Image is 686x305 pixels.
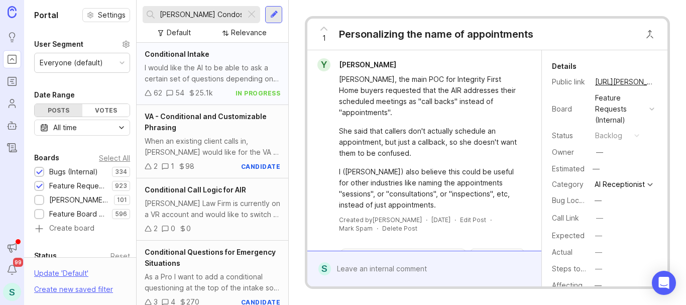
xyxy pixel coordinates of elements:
div: — [590,162,603,175]
div: 25.1k [195,87,213,98]
span: [PERSON_NAME] [339,60,396,69]
div: Open Intercom Messenger [652,271,676,295]
button: Expected [592,229,605,242]
div: Reset [110,253,130,259]
div: Select All [99,155,130,161]
div: Status [34,250,57,262]
div: — [596,147,603,158]
div: Created by [PERSON_NAME] [339,216,422,224]
div: candidate [241,162,281,171]
div: — [595,263,602,274]
button: S [3,283,21,301]
div: 0 [171,223,175,234]
label: Actual [552,248,573,256]
div: Category [552,179,587,190]
h1: Portal [34,9,58,21]
div: Feature Requests (Internal) [49,180,107,191]
div: — [596,213,603,224]
div: I ([PERSON_NAME]) also believe this could be useful for other industries like naming the appointm... [339,166,521,211]
span: 1 [322,33,326,44]
div: Y [317,58,330,71]
div: 0 [186,223,191,234]
div: — [595,247,602,258]
div: · [377,224,378,233]
div: · [490,216,492,224]
div: Public link [552,76,587,87]
div: Details [552,60,577,72]
div: Board [552,104,587,115]
div: · [426,216,427,224]
a: Settings [82,8,130,22]
div: Owner [552,147,587,158]
div: Bugs (Internal) [49,166,98,177]
div: Update ' Default ' [34,268,88,284]
div: Date Range [34,89,75,101]
div: 1 [171,161,174,172]
div: All time [53,122,77,133]
div: 2 [154,223,158,234]
div: — [595,195,602,206]
div: · [454,216,456,224]
p: 596 [115,210,127,218]
button: Mark Spam [339,224,373,233]
div: I would like the AI to be able to ask a certain set of questions depending on the type of service... [145,62,280,84]
img: Canny Home [8,6,17,18]
label: Affecting [552,281,583,289]
div: AI Receptionist [595,181,645,188]
div: Everyone (default) [40,57,103,68]
div: Create new saved filter [34,284,113,295]
div: Estimated [552,165,585,172]
div: As a Pro I want to add a conditional questioning at the top of the intake so emergency calls can ... [145,271,280,293]
p: 101 [117,196,127,204]
div: Personalizing the name of appointments [339,27,533,41]
a: Roadmaps [3,72,21,90]
div: backlog [595,130,622,141]
span: Conditional Intake [145,50,209,58]
div: S [318,262,331,275]
button: Close button [640,24,660,44]
div: Default [167,27,191,38]
div: 54 [175,87,184,98]
div: Votes [82,104,130,117]
svg: toggle icon [113,124,130,132]
div: Relevance [231,27,267,38]
div: 62 [154,87,162,98]
p: 334 [115,168,127,176]
label: Steps to Reproduce [552,264,620,273]
a: Conditional IntakeI would like the AI to be able to ask a certain set of questions depending on t... [137,43,288,105]
div: Feature Board Sandbox [DATE] [49,209,107,220]
button: Actual [592,246,605,259]
label: Call Link [552,214,579,222]
button: View [471,249,524,265]
div: [PERSON_NAME] (Public) [49,194,109,206]
div: Feature Requests (Internal) [595,92,645,126]
div: When an existing client calls in, [PERSON_NAME] would like for the VA to be able to let the calle... [145,136,280,158]
a: [URL][PERSON_NAME] [592,75,657,88]
button: Steps to Reproduce [592,262,605,275]
div: — [595,230,602,241]
a: Conditional Call Logic for AIR[PERSON_NAME] Law Firm is currently on a VR account and would like ... [137,178,288,241]
div: in progress [236,89,281,97]
a: Y[PERSON_NAME] [311,58,404,71]
div: 98 [185,161,194,172]
span: VA - Conditional and Customizable Phrasing [145,112,267,132]
div: Delete Post [382,224,417,233]
div: She said that callers don't actually schedule an appointment, but just a callback, so she doesn't... [339,126,521,159]
div: Posts [35,104,82,117]
a: VA - Conditional and Customizable PhrasingWhen an existing client calls in, [PERSON_NAME] would l... [137,105,288,178]
input: Search... [160,9,242,20]
label: Expected [552,231,585,240]
span: Conditional Call Logic for AIR [145,185,246,194]
a: Autopilot [3,117,21,135]
div: Status [552,130,587,141]
a: Create board [34,225,130,234]
span: Conditional Questions for Emergency Situations [145,248,276,267]
a: [DATE] [431,216,450,224]
button: Call Link [593,212,606,225]
a: Portal [3,50,21,68]
button: Announcements [3,239,21,257]
div: [PERSON_NAME], the main POC for Integrity First Home buyers requested that the AIR addresses thei... [339,74,521,118]
div: — [595,280,602,291]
